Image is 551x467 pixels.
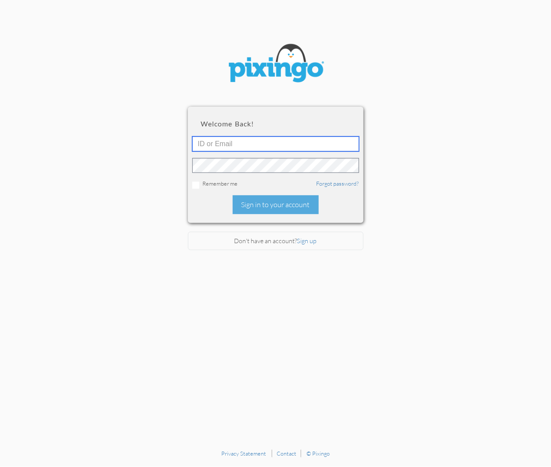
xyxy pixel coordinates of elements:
a: Forgot password? [317,180,359,187]
div: Sign in to your account [233,195,319,214]
a: Contact [277,450,296,457]
h2: Welcome back! [201,120,350,128]
a: © Pixingo [306,450,330,457]
input: ID or Email [192,137,359,151]
a: Privacy Statement [221,450,266,457]
a: Sign up [297,237,317,244]
img: pixingo logo [223,40,328,89]
div: Remember me [192,180,359,189]
div: Don't have an account? [188,232,364,251]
